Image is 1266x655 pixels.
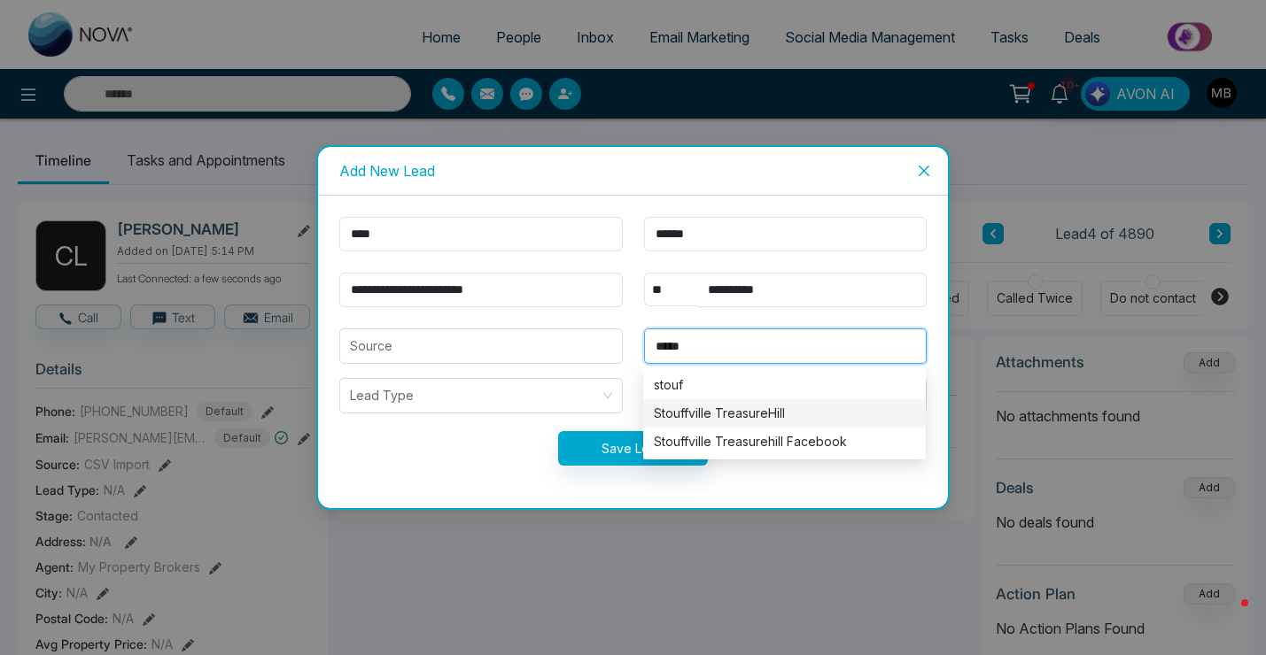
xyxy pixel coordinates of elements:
[900,147,948,195] button: Close
[654,404,915,423] div: Stouffville TreasureHill
[643,399,926,428] div: Stouffville TreasureHill
[558,431,708,466] button: Save Lead
[1206,595,1248,637] iframe: Intercom live chat
[654,375,915,395] div: stouf
[917,164,931,178] span: close
[643,371,926,399] div: stouf
[654,432,915,451] div: Stouffville Treasurehill Facebook
[339,161,927,181] div: Add New Lead
[643,428,926,456] div: Stouffville Treasurehill Facebook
